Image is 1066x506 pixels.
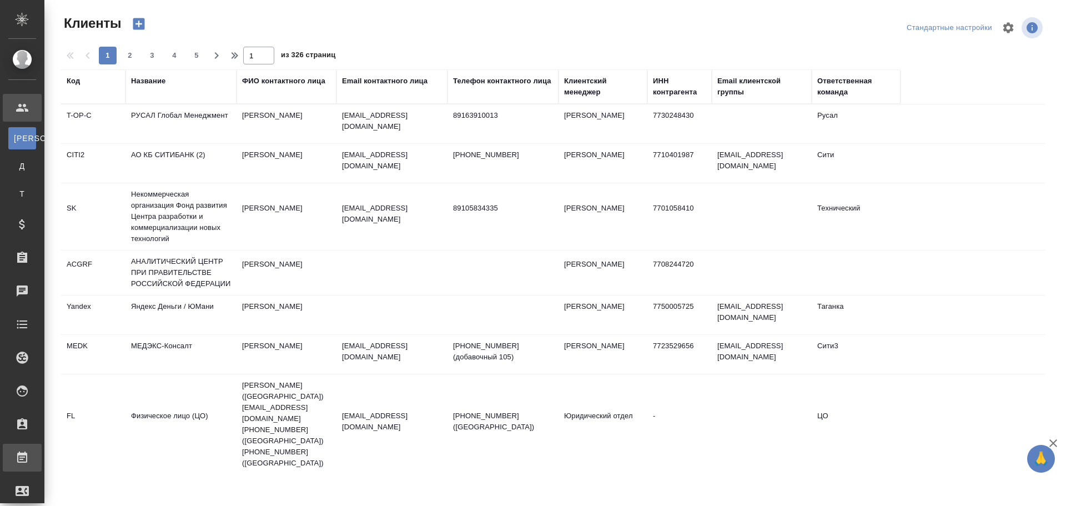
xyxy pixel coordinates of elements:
[564,76,642,98] div: Клиентский менеджер
[237,197,336,236] td: [PERSON_NAME]
[717,76,806,98] div: Email клиентской группы
[453,110,553,121] p: 89163910013
[14,161,31,172] span: Д
[121,50,139,61] span: 2
[653,76,706,98] div: ИНН контрагента
[125,405,237,444] td: Физическое лицо (ЦО)
[812,295,901,334] td: Таганка
[647,144,712,183] td: 7710401987
[61,144,125,183] td: CITI2
[242,76,325,87] div: ФИО контактного лица
[712,295,812,334] td: [EMAIL_ADDRESS][DOMAIN_NAME]
[125,104,237,143] td: РУСАЛ Глобал Менеджмент
[237,144,336,183] td: [PERSON_NAME]
[559,295,647,334] td: [PERSON_NAME]
[8,183,36,205] a: Т
[559,197,647,236] td: [PERSON_NAME]
[14,188,31,199] span: Т
[8,155,36,177] a: Д
[1022,17,1045,38] span: Посмотреть информацию
[165,50,183,61] span: 4
[61,335,125,374] td: MEDK
[453,76,551,87] div: Телефон контактного лица
[61,295,125,334] td: Yandex
[14,133,31,144] span: [PERSON_NAME]
[237,104,336,143] td: [PERSON_NAME]
[125,295,237,334] td: Яндекс Деньги / ЮМани
[188,50,205,61] span: 5
[1032,447,1050,470] span: 🙏
[67,76,80,87] div: Код
[453,410,553,433] p: [PHONE_NUMBER] ([GEOGRAPHIC_DATA])
[237,253,336,292] td: [PERSON_NAME]
[281,48,335,64] span: из 326 страниц
[995,14,1022,41] span: Настроить таблицу
[125,14,152,33] button: Создать
[817,76,895,98] div: Ответственная команда
[237,374,336,474] td: [PERSON_NAME] ([GEOGRAPHIC_DATA]) [EMAIL_ADDRESS][DOMAIN_NAME] [PHONE_NUMBER] ([GEOGRAPHIC_DATA])...
[647,197,712,236] td: 7701058410
[812,197,901,236] td: Технический
[559,253,647,292] td: [PERSON_NAME]
[559,104,647,143] td: [PERSON_NAME]
[812,104,901,143] td: Русал
[647,253,712,292] td: 7708244720
[61,197,125,236] td: SK
[647,104,712,143] td: 7730248430
[453,203,553,214] p: 89105834335
[342,76,428,87] div: Email контактного лица
[165,47,183,64] button: 4
[559,405,647,444] td: Юридический отдел
[188,47,205,64] button: 5
[61,14,121,32] span: Клиенты
[453,149,553,161] p: [PHONE_NUMBER]
[125,144,237,183] td: АО КБ СИТИБАНК (2)
[237,335,336,374] td: [PERSON_NAME]
[342,203,442,225] p: [EMAIL_ADDRESS][DOMAIN_NAME]
[61,104,125,143] td: T-OP-C
[237,295,336,334] td: [PERSON_NAME]
[647,295,712,334] td: 7750005725
[453,340,553,363] p: [PHONE_NUMBER] (добавочный 105)
[125,183,237,250] td: Некоммерческая организация Фонд развития Центра разработки и коммерциализации новых технологий
[143,50,161,61] span: 3
[143,47,161,64] button: 3
[559,335,647,374] td: [PERSON_NAME]
[812,405,901,444] td: ЦО
[342,110,442,132] p: [EMAIL_ADDRESS][DOMAIN_NAME]
[647,335,712,374] td: 7723529656
[8,127,36,149] a: [PERSON_NAME]
[712,144,812,183] td: [EMAIL_ADDRESS][DOMAIN_NAME]
[1027,445,1055,473] button: 🙏
[61,405,125,444] td: FL
[342,410,442,433] p: [EMAIL_ADDRESS][DOMAIN_NAME]
[904,19,995,37] div: split button
[812,144,901,183] td: Сити
[342,340,442,363] p: [EMAIL_ADDRESS][DOMAIN_NAME]
[647,405,712,444] td: -
[342,149,442,172] p: [EMAIL_ADDRESS][DOMAIN_NAME]
[131,76,165,87] div: Название
[125,251,237,295] td: АНАЛИТИЧЕСКИЙ ЦЕНТР ПРИ ПРАВИТЕЛЬСТВЕ РОССИЙСКОЙ ФЕДЕРАЦИИ
[812,335,901,374] td: Сити3
[61,253,125,292] td: ACGRF
[125,335,237,374] td: МЕДЭКС-Консалт
[559,144,647,183] td: [PERSON_NAME]
[121,47,139,64] button: 2
[712,335,812,374] td: [EMAIL_ADDRESS][DOMAIN_NAME]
